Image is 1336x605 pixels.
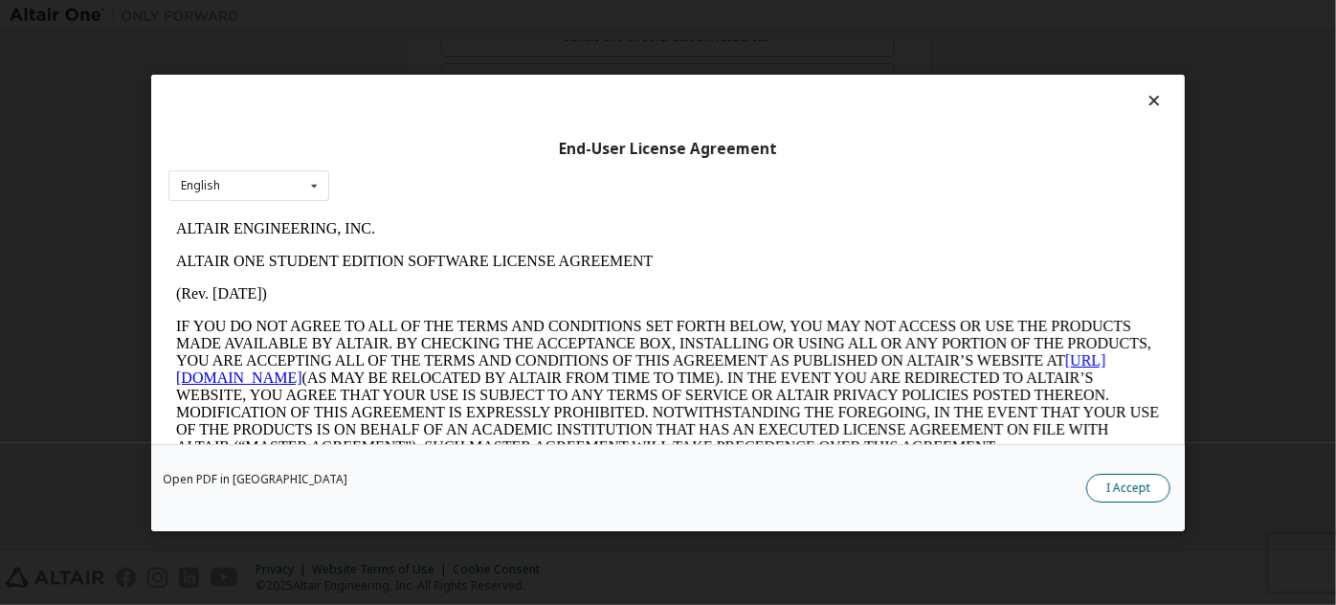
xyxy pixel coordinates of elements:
a: Open PDF in [GEOGRAPHIC_DATA] [163,473,347,484]
p: ALTAIR ONE STUDENT EDITION SOFTWARE LICENSE AGREEMENT [8,40,991,57]
p: IF YOU DO NOT AGREE TO ALL OF THE TERMS AND CONDITIONS SET FORTH BELOW, YOU MAY NOT ACCESS OR USE... [8,105,991,243]
div: English [181,180,220,191]
p: This Altair One Student Edition Software License Agreement (“Agreement”) is between Altair Engine... [8,258,991,327]
p: ALTAIR ENGINEERING, INC. [8,8,991,25]
p: (Rev. [DATE]) [8,73,991,90]
button: I Accept [1086,473,1170,502]
div: End-User License Agreement [168,139,1168,158]
a: [URL][DOMAIN_NAME] [8,140,938,173]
